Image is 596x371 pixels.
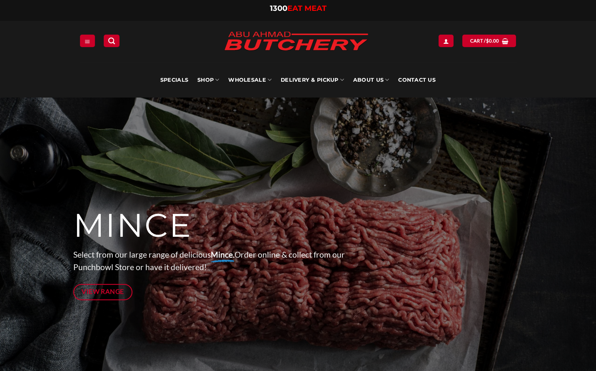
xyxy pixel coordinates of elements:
[281,63,344,98] a: Delivery & Pickup
[270,4,327,13] a: 1300EAT MEAT
[398,63,436,98] a: Contact Us
[160,63,188,98] a: Specials
[211,250,234,259] strong: Mince.
[353,63,389,98] a: About Us
[486,38,499,43] bdi: 0.00
[197,63,219,98] a: SHOP
[73,250,345,272] span: Select from our large range of delicious Order online & collect from our Punchbowl Store or have ...
[73,284,133,300] a: View Range
[228,63,272,98] a: Wholesale
[80,35,95,47] a: Menu
[82,286,124,297] span: View Range
[104,35,120,47] a: Search
[73,206,192,246] span: MINCE
[462,35,516,47] a: View cart
[439,35,454,47] a: Login
[470,37,499,45] span: Cart /
[217,26,375,58] img: Abu Ahmad Butchery
[486,37,489,45] span: $
[270,4,287,13] span: 1300
[287,4,327,13] span: EAT MEAT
